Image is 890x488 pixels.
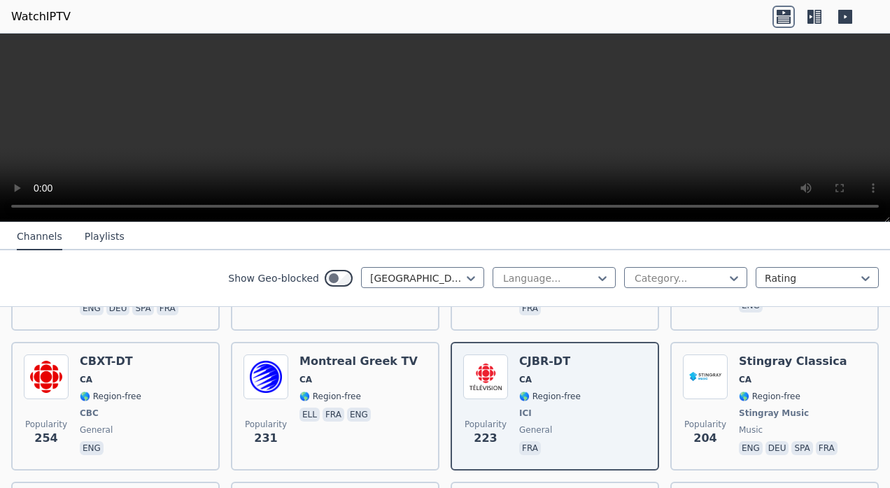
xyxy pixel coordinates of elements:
span: CA [519,374,532,385]
p: ell [299,408,320,422]
p: fra [816,441,838,455]
span: Popularity [684,419,726,430]
span: 🌎 Region-free [80,391,141,402]
span: Popularity [465,419,507,430]
img: Stingray Classica [683,354,728,399]
p: fra [519,301,541,315]
p: eng [347,408,371,422]
button: Channels [17,224,62,250]
p: deu [106,301,130,315]
p: fra [157,301,178,315]
span: music [739,424,763,436]
span: 🌎 Region-free [739,391,800,402]
span: Popularity [245,419,287,430]
p: deu [765,441,789,455]
img: Montreal Greek TV [243,354,288,399]
span: ICI [519,408,532,419]
span: Popularity [25,419,67,430]
span: CA [299,374,312,385]
span: Stingray Music [739,408,809,419]
h6: Montreal Greek TV [299,354,418,368]
span: general [519,424,552,436]
button: Playlists [85,224,125,250]
p: eng [739,441,763,455]
p: spa [132,301,153,315]
p: fra [519,441,541,455]
span: 254 [34,430,57,447]
h6: Stingray Classica [739,354,847,368]
span: 🌎 Region-free [519,391,581,402]
span: CBC [80,408,99,419]
span: general [80,424,113,436]
img: CBXT-DT [24,354,69,399]
span: CA [739,374,751,385]
h6: CBXT-DT [80,354,141,368]
span: 204 [693,430,716,447]
span: CA [80,374,92,385]
p: eng [80,301,104,315]
span: 🌎 Region-free [299,391,361,402]
p: spa [791,441,812,455]
img: CJBR-DT [463,354,508,399]
p: fra [323,408,344,422]
span: 231 [254,430,277,447]
a: WatchIPTV [11,8,71,25]
span: 223 [474,430,497,447]
p: eng [80,441,104,455]
label: Show Geo-blocked [228,271,319,285]
h6: CJBR-DT [519,354,581,368]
